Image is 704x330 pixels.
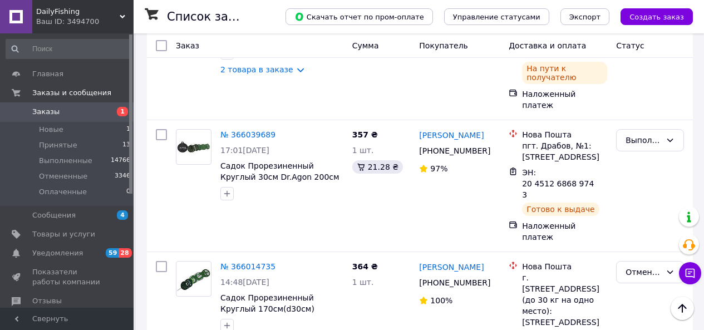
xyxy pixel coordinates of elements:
[106,248,119,258] span: 59
[621,8,693,25] button: Создать заказ
[444,8,549,25] button: Управление статусами
[522,220,607,243] div: Наложенный платеж
[352,278,374,287] span: 1 шт.
[39,187,87,197] span: Оплаченные
[430,164,447,173] span: 97%
[126,125,130,135] span: 1
[220,130,275,139] a: № 366039689
[629,13,684,21] span: Создать заказ
[679,262,701,284] button: Чат с покупателем
[417,275,491,290] div: [PHONE_NUMBER]
[220,262,275,271] a: № 366014735
[32,248,83,258] span: Уведомления
[352,130,378,139] span: 357 ₴
[419,41,468,50] span: Покупатель
[522,62,607,84] div: На пути к получателю
[176,266,211,292] img: Фото товару
[352,262,378,271] span: 364 ₴
[122,140,130,150] span: 13
[39,156,92,166] span: Выполненные
[220,65,293,74] a: 2 товара в заказе
[117,107,128,116] span: 1
[522,129,607,140] div: Нова Пошта
[119,248,131,258] span: 28
[176,41,199,50] span: Заказ
[626,134,661,146] div: Выполнен
[522,203,599,216] div: Готово к выдаче
[126,187,130,197] span: 0
[220,278,269,287] span: 14:48[DATE]
[352,41,379,50] span: Сумма
[176,261,211,297] a: Фото товару
[32,229,95,239] span: Товары и услуги
[626,266,661,278] div: Отменен
[32,69,63,79] span: Главная
[220,293,314,313] a: Садок Прорезиненный Круглый 170см(d30см)
[616,41,644,50] span: Статус
[32,107,60,117] span: Заказы
[39,171,87,181] span: Отмененные
[32,88,111,98] span: Заказы и сообщения
[453,13,540,21] span: Управление статусами
[36,7,120,17] span: DailyFishing
[176,134,211,160] img: Фото товару
[220,161,339,181] a: Садок Прорезиненный Круглый 30см Dr.Agon 200см
[522,88,607,111] div: Наложенный платеж
[115,171,130,181] span: 3346
[609,12,693,21] a: Создать заказ
[522,272,607,328] div: г. [STREET_ADDRESS] (до 30 кг на одно место): [STREET_ADDRESS]
[117,210,128,220] span: 4
[111,156,130,166] span: 14766
[522,261,607,272] div: Нова Пошта
[671,297,694,320] button: Наверх
[39,140,77,150] span: Принятые
[6,39,131,59] input: Поиск
[176,129,211,165] a: Фото товару
[36,17,134,27] div: Ваш ID: 3494700
[294,12,424,22] span: Скачать отчет по пром-оплате
[352,146,374,155] span: 1 шт.
[419,130,484,141] a: [PERSON_NAME]
[430,296,452,305] span: 100%
[560,8,609,25] button: Экспорт
[419,262,484,273] a: [PERSON_NAME]
[32,210,76,220] span: Сообщения
[509,41,586,50] span: Доставка и оплата
[352,160,403,174] div: 21.28 ₴
[417,143,491,159] div: [PHONE_NUMBER]
[39,125,63,135] span: Новые
[32,267,103,287] span: Показатели работы компании
[167,10,263,23] h1: Список заказов
[522,168,594,199] span: ЭН: 20 4512 6868 9743
[32,296,62,306] span: Отзывы
[522,140,607,162] div: пгт. Драбов, №1: [STREET_ADDRESS]
[285,8,433,25] button: Скачать отчет по пром-оплате
[220,146,269,155] span: 17:01[DATE]
[569,13,600,21] span: Экспорт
